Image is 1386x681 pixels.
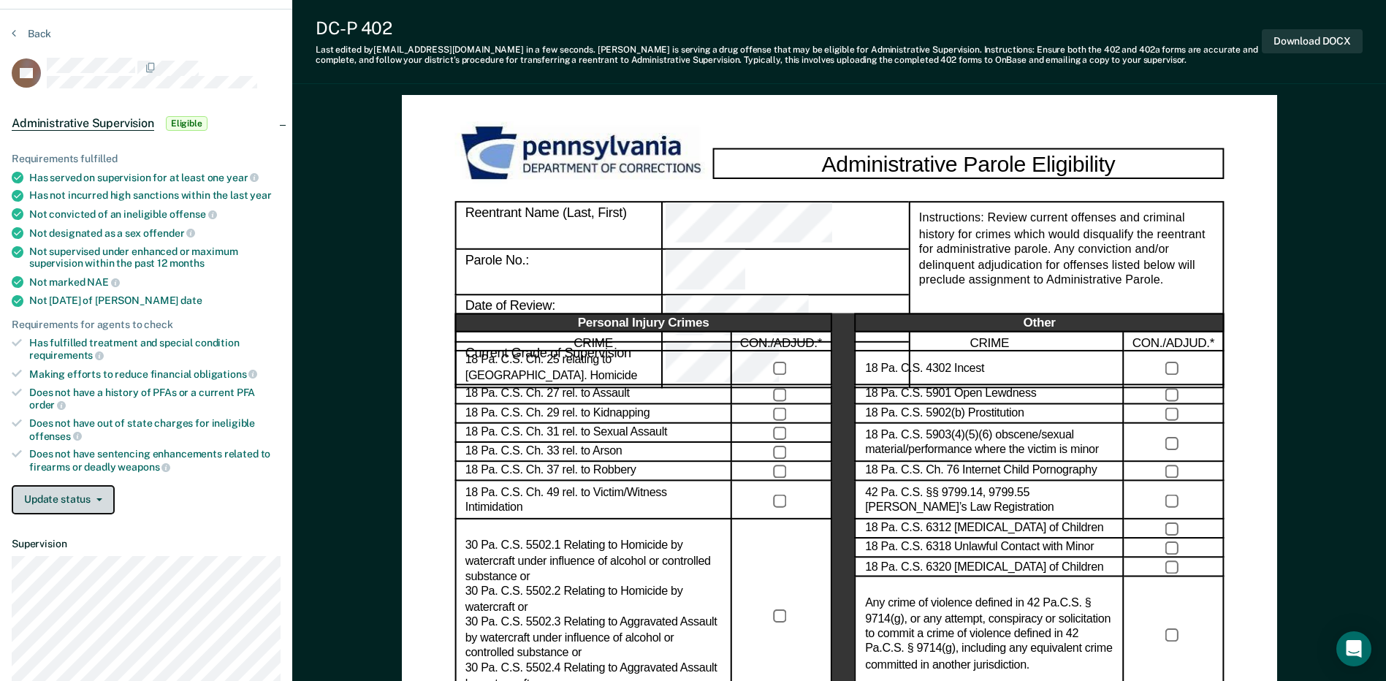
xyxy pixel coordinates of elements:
div: Requirements for agents to check [12,319,281,331]
span: offender [143,227,196,239]
label: 18 Pa. C.S. Ch. 37 rel. to Robbery [465,464,636,479]
span: Administrative Supervision [12,116,154,131]
div: DC-P 402 [316,18,1262,39]
label: 18 Pa. C.S. Ch. 29 rel. to Kidnapping [465,406,650,422]
span: offense [170,208,217,220]
div: Does not have a history of PFAs or a current PFA order [29,387,281,411]
label: 18 Pa. C.S. 5903(4)(5)(6) obscene/sexual material/performance where the victim is minor [865,427,1113,458]
label: 18 Pa. C.S. Ch. 49 rel. to Victim/Witness Intimidation [465,485,721,516]
label: 18 Pa. C.S. Ch. 33 rel. to Arson [465,444,622,460]
div: Making efforts to reduce financial [29,368,281,381]
div: Has not incurred high sanctions within the last [29,189,281,202]
div: Other [855,313,1224,332]
div: Has fulfilled treatment and special condition [29,337,281,362]
span: weapons [118,461,170,473]
div: Requirements fulfilled [12,153,281,165]
div: Administrative Parole Eligibility [712,148,1224,179]
span: offenses [29,430,82,442]
div: Not marked [29,275,281,289]
div: Has served on supervision for at least one [29,171,281,184]
button: Back [12,27,51,40]
label: 42 Pa. C.S. §§ 9799.14, 9799.55 [PERSON_NAME]’s Law Registration [865,485,1113,516]
div: Does not have sentencing enhancements related to firearms or deadly [29,448,281,473]
div: Date of Review: [454,295,662,341]
div: CRIME [454,332,731,351]
div: Reentrant Name (Last, First) [663,202,909,249]
div: Date of Review: [663,295,909,341]
div: Not convicted of an ineligible [29,208,281,221]
span: date [180,294,202,306]
button: Update status [12,485,115,514]
label: 18 Pa. C.S. 5902(b) Prostitution [865,406,1024,422]
span: NAE [87,276,119,288]
div: Parole No.: [663,249,909,295]
label: Any crime of violence defined in 42 Pa.C.S. § 9714(g), or any attempt, conspiracy or solicitation... [865,596,1113,673]
div: Personal Injury Crimes [454,313,831,332]
span: year [226,172,259,183]
div: Last edited by [EMAIL_ADDRESS][DOMAIN_NAME] . [PERSON_NAME] is serving a drug offense that may be... [316,45,1262,66]
span: requirements [29,349,104,361]
img: PDOC Logo [454,121,712,186]
div: Not supervised under enhanced or maximum supervision within the past 12 [29,246,281,270]
label: 18 Pa. C.S. 6318 Unlawful Contact with Minor [865,541,1094,556]
label: 18 Pa. C.S. Ch. 25 relating to [GEOGRAPHIC_DATA]. Homicide [465,353,721,384]
label: 18 Pa. C.S. 4302 Incest [865,361,984,376]
label: 18 Pa. C.S. Ch. 27 rel. to Assault [465,387,629,403]
label: 18 Pa. C.S. Ch. 31 rel. to Sexual Assault [465,425,666,441]
span: Eligible [166,116,207,131]
div: Not designated as a sex [29,227,281,240]
span: in a few seconds [526,45,593,55]
button: Download DOCX [1262,29,1363,53]
div: Reentrant Name (Last, First) [454,202,662,249]
div: CON./ADJUD.* [1124,332,1224,351]
div: Open Intercom Messenger [1336,631,1371,666]
span: year [250,189,271,201]
div: CON./ADJUD.* [731,332,831,351]
label: 18 Pa. C.S. 6320 [MEDICAL_DATA] of Children [865,560,1103,575]
label: 18 Pa. C.S. Ch. 76 Internet Child Pornography [865,464,1097,479]
span: months [170,257,205,269]
div: Not [DATE] of [PERSON_NAME] [29,294,281,307]
div: Parole No.: [454,249,662,295]
span: obligations [194,368,257,380]
label: 18 Pa. C.S. 5901 Open Lewdness [865,387,1036,403]
div: Does not have out of state charges for ineligible [29,417,281,442]
label: 18 Pa. C.S. 6312 [MEDICAL_DATA] of Children [865,521,1103,536]
dt: Supervision [12,538,281,550]
div: Instructions: Review current offenses and criminal history for crimes which would disqualify the ... [908,202,1224,388]
div: CRIME [855,332,1124,351]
